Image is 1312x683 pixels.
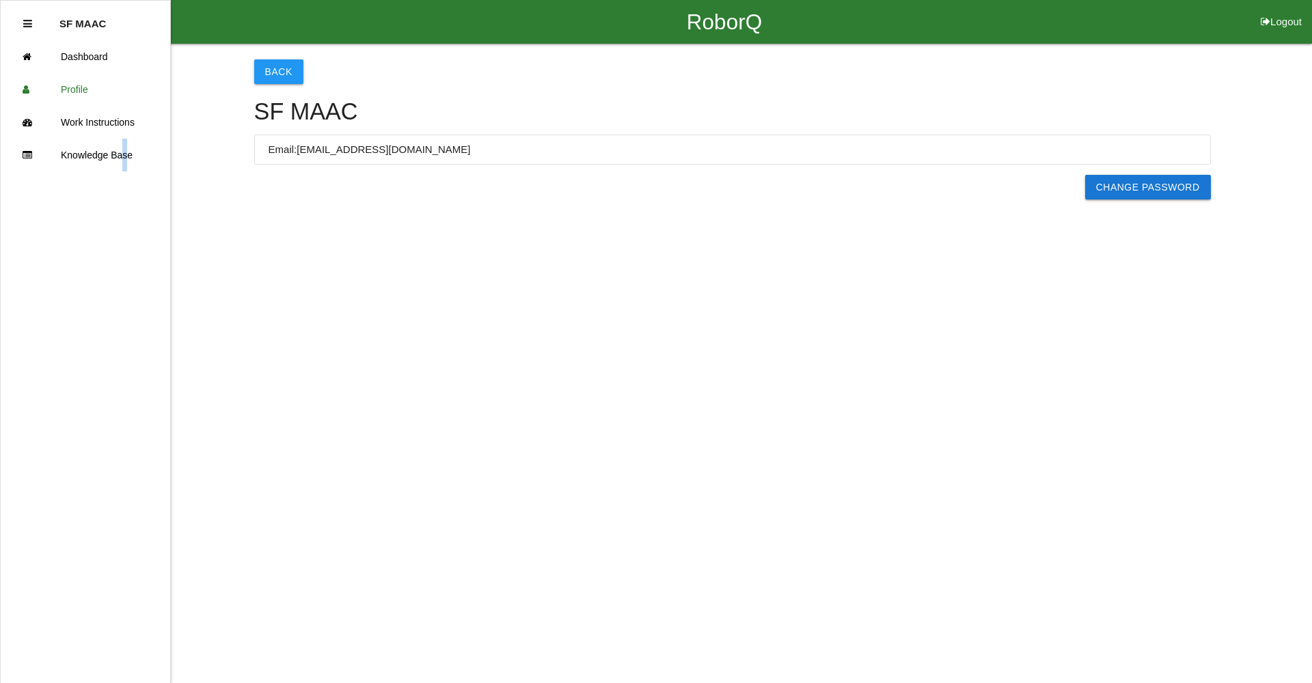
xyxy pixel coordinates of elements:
[1,40,170,73] a: Dashboard
[23,8,32,40] div: Close
[254,59,303,84] button: Back
[255,135,1210,165] li: Email: [EMAIL_ADDRESS][DOMAIN_NAME]
[1085,175,1211,199] a: Change Password
[1,106,170,139] a: Work Instructions
[254,99,1211,125] h4: SF MAAC
[1,73,170,106] a: Profile
[59,8,106,29] p: SF MAAC
[1,139,170,171] a: Knowledge Base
